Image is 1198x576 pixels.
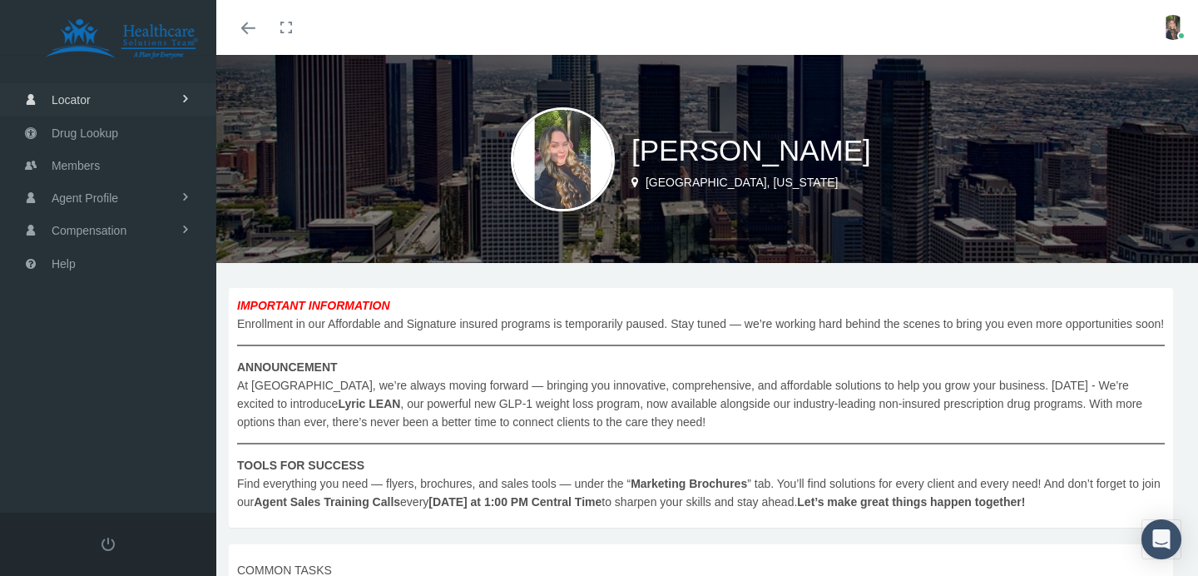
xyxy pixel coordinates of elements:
[237,360,338,374] b: ANNOUNCEMENT
[22,18,221,60] img: HEALTHCARE SOLUTIONS TEAM, LLC
[52,150,100,181] span: Members
[646,176,839,189] span: [GEOGRAPHIC_DATA], [US_STATE]
[254,495,400,509] b: Agent Sales Training Calls
[1141,519,1181,559] div: Open Intercom Messenger
[428,495,601,509] b: [DATE] at 1:00 PM Central Time
[52,117,118,149] span: Drug Lookup
[511,107,615,211] img: S_Profile_Picture_16518.JPG
[52,84,91,116] span: Locator
[631,134,871,166] span: [PERSON_NAME]
[338,397,400,410] b: Lyric LEAN
[52,182,118,214] span: Agent Profile
[52,248,76,280] span: Help
[631,477,747,490] b: Marketing Brochures
[797,495,1025,509] b: Let’s make great things happen together!
[237,299,390,312] b: IMPORTANT INFORMATION
[237,296,1165,511] span: Enrollment in our Affordable and Signature insured programs is temporarily paused. Stay tuned — w...
[1161,15,1186,40] img: S_Profile_Picture_16518.JPG
[52,215,126,246] span: Compensation
[237,459,364,472] b: TOOLS FOR SUCCESS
